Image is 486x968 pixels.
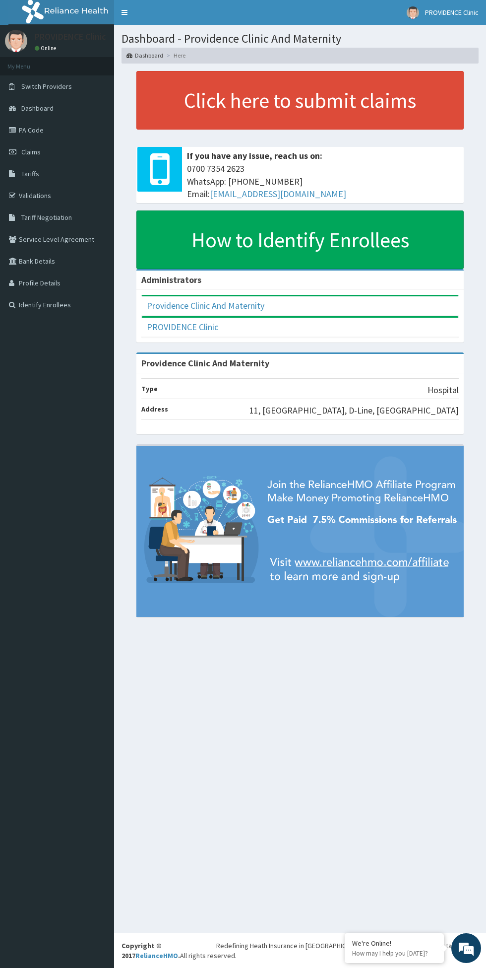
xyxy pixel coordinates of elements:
b: Administrators [141,274,201,285]
a: Dashboard [126,51,163,60]
span: 0700 7354 2623 WhatsApp: [PHONE_NUMBER] Email: [187,162,459,201]
footer: All rights reserved. [114,933,486,968]
span: Tariff Negotiation [21,213,72,222]
a: PROVIDENCE Clinic [147,321,218,333]
li: Here [164,51,185,60]
p: PROVIDENCE Clinic [35,32,106,41]
a: [EMAIL_ADDRESS][DOMAIN_NAME] [210,188,346,200]
span: Claims [21,147,41,156]
a: Click here to submit claims [136,71,464,130]
img: provider-team-banner.png [136,446,464,617]
a: How to Identify Enrollees [136,210,464,269]
h1: Dashboard - Providence Clinic And Maternity [121,32,479,45]
strong: Providence Clinic And Maternity [141,357,269,369]
a: Online [35,45,59,52]
span: Dashboard [21,104,54,113]
span: PROVIDENCE Clinic [425,8,479,17]
p: Hospital [427,384,459,397]
b: If you have any issue, reach us on: [187,150,322,161]
span: Switch Providers [21,82,72,91]
p: How may I help you today? [352,949,436,958]
img: User Image [5,30,27,52]
strong: Copyright © 2017 . [121,941,180,960]
div: Redefining Heath Insurance in [GEOGRAPHIC_DATA] using Telemedicine and Data Science! [216,941,479,951]
b: Type [141,384,158,393]
b: Address [141,405,168,414]
a: Providence Clinic And Maternity [147,300,264,311]
span: Tariffs [21,169,39,178]
img: User Image [407,6,419,19]
a: RelianceHMO [135,951,178,960]
div: We're Online! [352,939,436,948]
p: 11, [GEOGRAPHIC_DATA], D-Line, [GEOGRAPHIC_DATA] [249,404,459,417]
